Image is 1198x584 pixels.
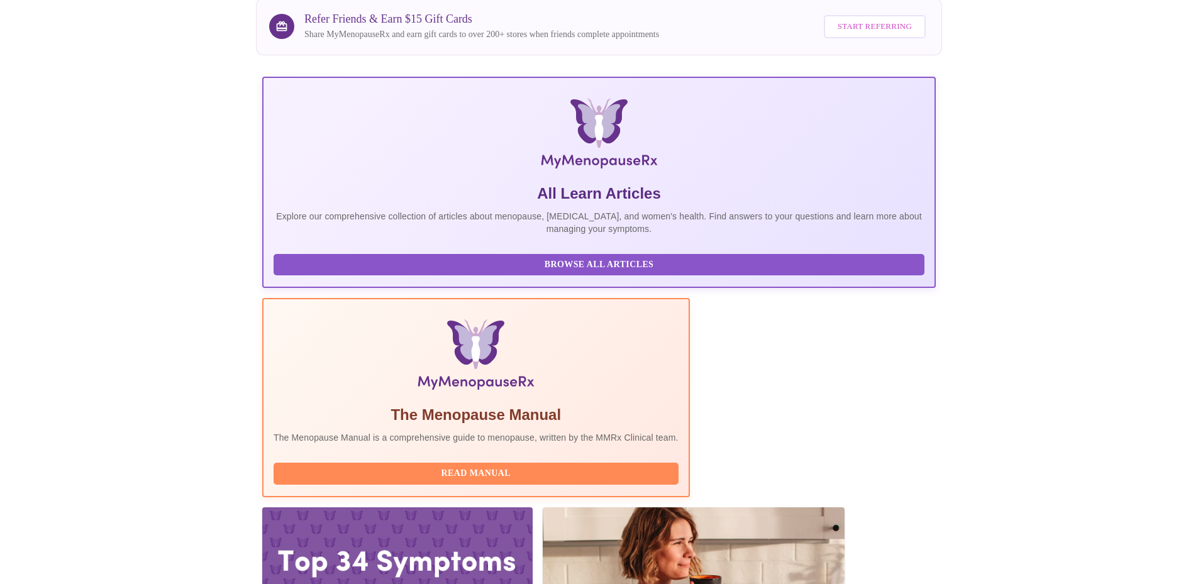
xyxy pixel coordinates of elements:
[375,98,823,174] img: MyMenopauseRx Logo
[274,467,682,478] a: Read Manual
[286,466,666,482] span: Read Manual
[821,9,929,45] a: Start Referring
[824,15,926,38] button: Start Referring
[274,405,679,425] h5: The Menopause Manual
[304,28,659,41] p: Share MyMenopauseRx and earn gift cards to over 200+ stores when friends complete appointments
[304,13,659,26] h3: Refer Friends & Earn $15 Gift Cards
[274,463,679,485] button: Read Manual
[838,19,912,34] span: Start Referring
[274,258,928,269] a: Browse All Articles
[338,319,614,395] img: Menopause Manual
[274,184,924,204] h5: All Learn Articles
[274,431,679,444] p: The Menopause Manual is a comprehensive guide to menopause, written by the MMRx Clinical team.
[286,257,912,273] span: Browse All Articles
[274,254,924,276] button: Browse All Articles
[274,210,924,235] p: Explore our comprehensive collection of articles about menopause, [MEDICAL_DATA], and women's hea...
